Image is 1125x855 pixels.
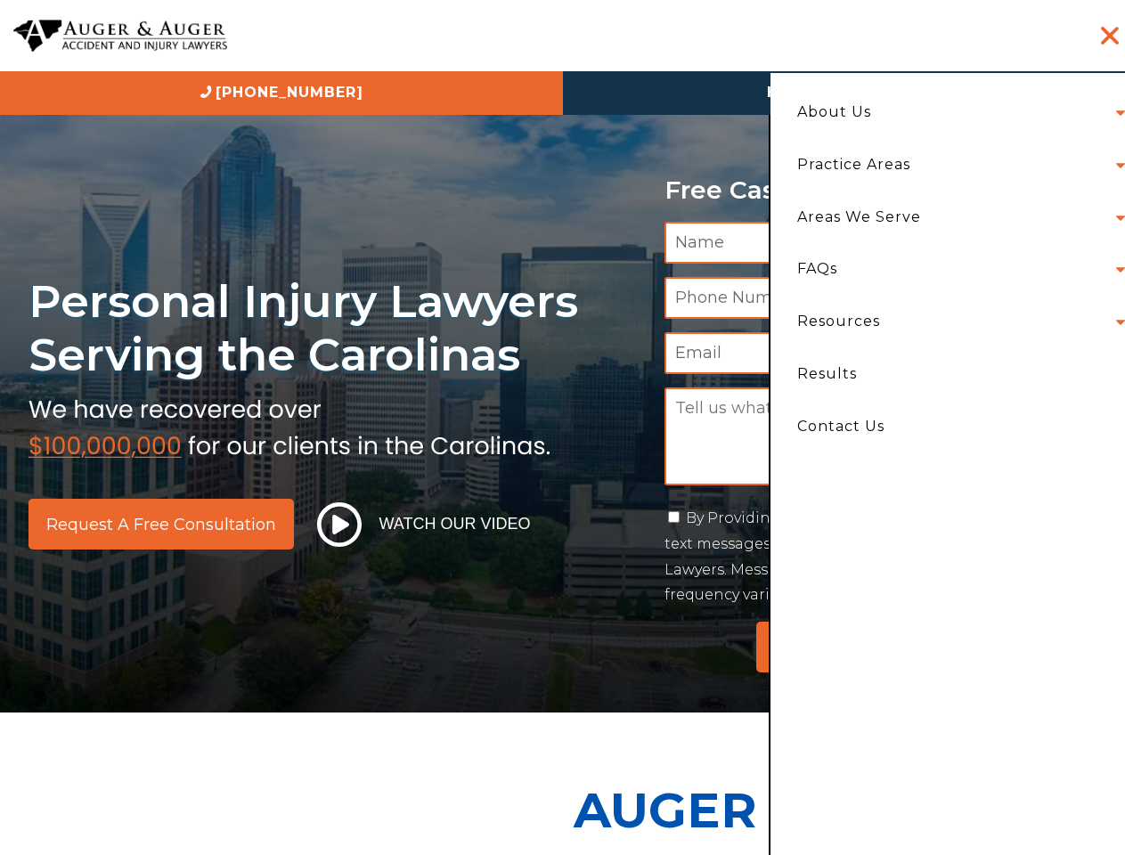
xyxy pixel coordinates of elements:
[664,222,1097,264] input: Name
[46,517,276,533] span: Request a Free Consultation
[13,20,227,53] img: Auger & Auger Accident and Injury Lawyers Logo
[664,332,1097,374] input: Email
[664,277,1097,319] input: Phone Number
[312,501,536,548] button: Watch Our Video
[1083,18,1119,53] button: Menu
[756,622,1006,672] input: Submit
[29,274,643,382] h1: Personal Injury Lawyers Serving the Carolinas
[29,391,550,459] img: sub text
[784,139,924,191] a: Practice Areas
[574,766,1115,854] p: Auger & Auger
[784,86,885,139] a: About Us
[784,191,934,244] a: Areas We Serve
[784,296,893,348] a: Resources
[664,176,1097,204] p: Free Case Evaluation
[784,243,851,296] a: FAQs
[29,499,294,550] a: Request a Free Consultation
